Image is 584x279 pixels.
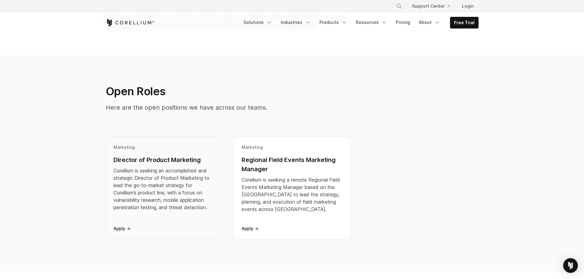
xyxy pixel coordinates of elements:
[277,17,315,28] a: Industries
[106,137,222,240] a: MarketingDirector of Product MarketingCorellium is seeking an accomplished and strategic Director...
[240,17,479,28] div: Navigation Menu
[242,176,342,213] div: Corellium is seeking a remote Regional Field Events Marketing Manager based on the [GEOGRAPHIC_DA...
[106,19,155,26] a: Corellium Home
[106,85,382,98] h2: Open Roles
[392,17,414,28] a: Pricing
[394,1,405,12] button: Search
[352,17,391,28] a: Resources
[407,1,455,12] a: Support Center
[240,17,276,28] a: Solutions
[389,1,479,12] div: Navigation Menu
[457,1,479,12] a: Login
[113,155,214,164] div: Director of Product Marketing
[563,258,578,273] div: Open Intercom Messenger
[242,155,342,174] div: Regional Field Events Marketing Manager
[113,144,214,150] div: Marketing
[450,17,478,28] a: Free Trial
[234,137,350,240] a: MarketingRegional Field Events Marketing ManagerCorellium is seeking a remote Regional Field Even...
[106,103,382,112] p: Here are the open positions we have across our teams.
[242,144,342,150] div: Marketing
[316,17,351,28] a: Products
[415,17,444,28] a: About
[113,167,214,211] div: Corellium is seeking an accomplished and strategic Director of Product Marketing to lead the go-t...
